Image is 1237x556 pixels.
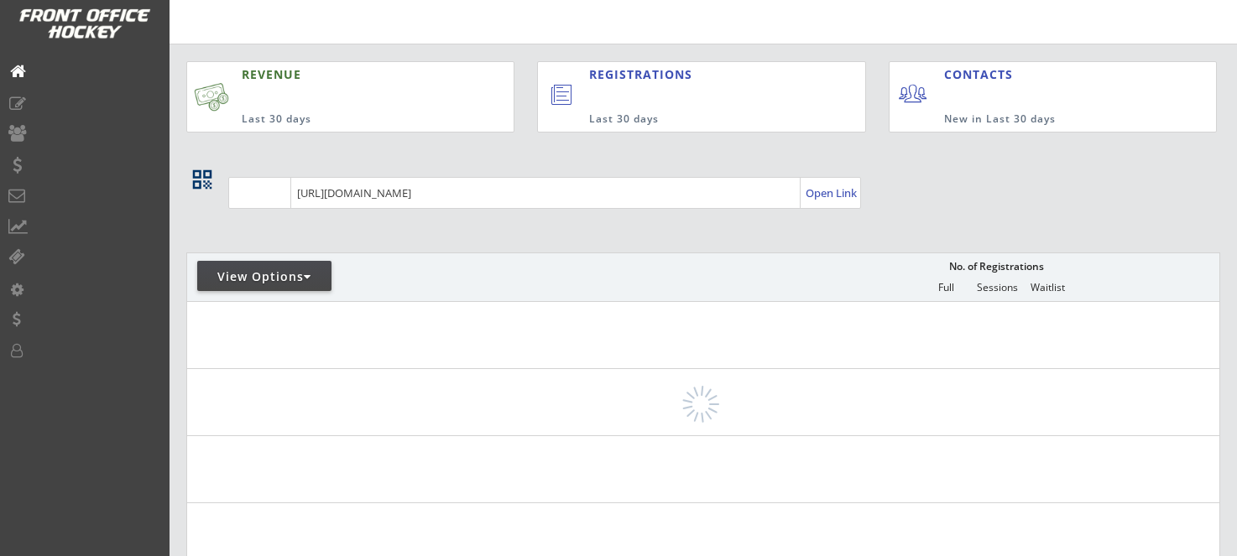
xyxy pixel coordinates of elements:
div: REGISTRATIONS [589,66,789,83]
div: Waitlist [1022,282,1073,294]
a: Open Link [806,181,859,205]
div: Last 30 days [589,112,796,127]
div: Sessions [972,282,1022,294]
div: View Options [197,268,331,285]
div: REVENUE [242,66,436,83]
div: Last 30 days [242,112,436,127]
button: qr_code [190,167,215,192]
div: New in Last 30 days [944,112,1138,127]
div: Open Link [806,186,859,200]
div: Full [921,282,971,294]
div: CONTACTS [944,66,1020,83]
div: No. of Registrations [944,261,1048,273]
